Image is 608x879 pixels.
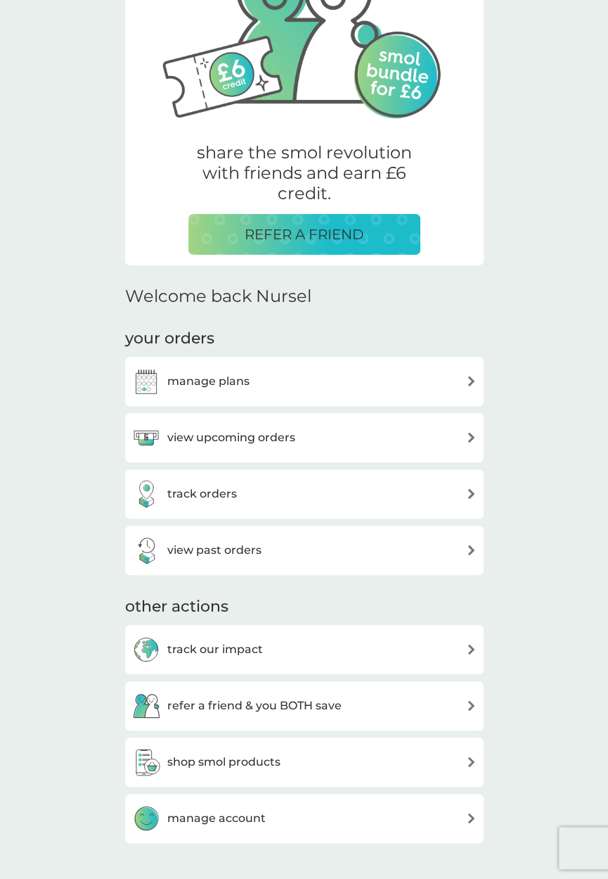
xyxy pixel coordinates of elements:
[167,809,266,828] h3: manage account
[167,697,342,715] h3: refer a friend & you BOTH save
[466,757,477,767] img: arrow right
[466,813,477,823] img: arrow right
[466,644,477,654] img: arrow right
[167,429,295,447] h3: view upcoming orders
[466,488,477,499] img: arrow right
[245,223,364,246] p: REFER A FRIEND
[188,214,420,255] button: REFER A FRIEND
[466,545,477,555] img: arrow right
[167,541,261,559] h3: view past orders
[466,376,477,386] img: arrow right
[188,143,420,203] p: share the smol revolution with friends and earn £6 credit.
[125,328,214,350] h3: your orders
[167,753,280,771] h3: shop smol products
[125,596,228,618] h3: other actions
[167,372,250,391] h3: manage plans
[167,485,237,503] h3: track orders
[125,286,311,307] h2: Welcome back Nursel
[466,700,477,711] img: arrow right
[466,432,477,443] img: arrow right
[167,640,263,659] h3: track our impact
